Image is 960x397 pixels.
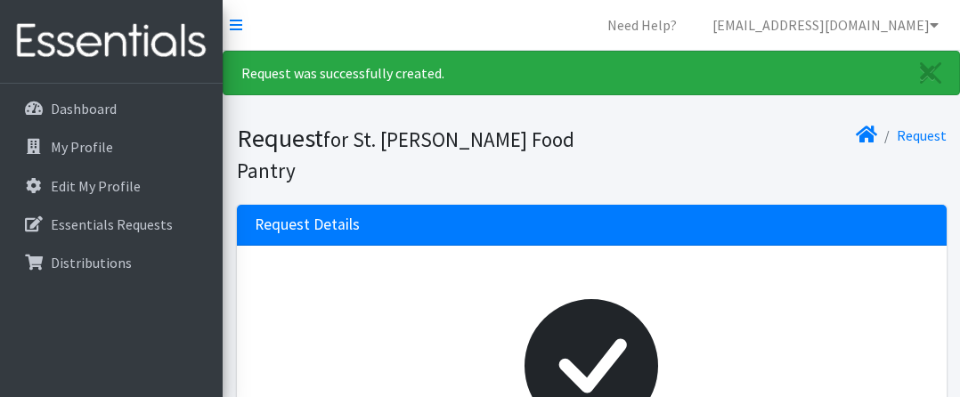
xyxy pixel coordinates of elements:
[255,215,360,234] h3: Request Details
[897,126,947,144] a: Request
[237,126,574,183] small: for St. [PERSON_NAME] Food Pantry
[51,177,141,195] p: Edit My Profile
[51,215,173,233] p: Essentials Requests
[7,207,216,242] a: Essentials Requests
[902,52,959,94] a: Close
[7,12,216,71] img: HumanEssentials
[51,100,117,117] p: Dashboard
[7,129,216,165] a: My Profile
[223,51,960,95] div: Request was successfully created.
[7,168,216,204] a: Edit My Profile
[698,7,953,43] a: [EMAIL_ADDRESS][DOMAIN_NAME]
[7,245,216,280] a: Distributions
[7,91,216,126] a: Dashboard
[51,138,113,156] p: My Profile
[237,123,585,184] h1: Request
[51,254,132,271] p: Distributions
[593,7,691,43] a: Need Help?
